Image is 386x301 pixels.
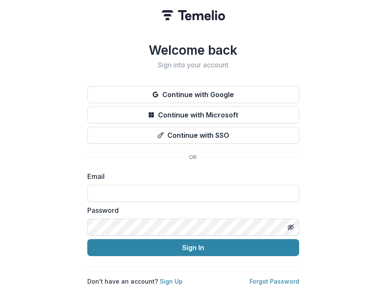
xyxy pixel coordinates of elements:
button: Continue with Microsoft [87,106,299,123]
button: Toggle password visibility [284,220,297,234]
h2: Sign into your account [87,61,299,69]
button: Sign In [87,239,299,256]
label: Password [87,205,294,215]
a: Sign Up [160,278,183,285]
a: Forgot Password [250,278,299,285]
h1: Welcome back [87,42,299,58]
label: Email [87,171,294,181]
img: Temelio [161,10,225,20]
p: Don't have an account? [87,277,183,286]
button: Continue with SSO [87,127,299,144]
button: Continue with Google [87,86,299,103]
